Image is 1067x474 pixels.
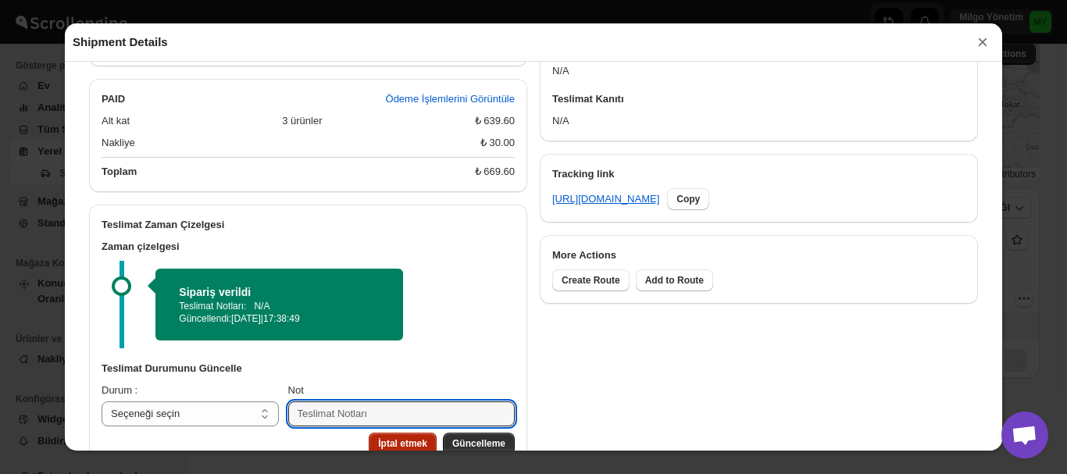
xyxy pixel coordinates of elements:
a: [URL][DOMAIN_NAME] [552,191,659,207]
span: Durum : [102,384,137,396]
h2: PAID [102,91,125,107]
div: N/A [540,85,978,141]
div: Alt kat [102,113,269,129]
div: ₺ 669.60 [475,164,515,180]
h3: Zaman çizelgesi [102,239,515,255]
p: Güncellendi: [179,312,380,325]
span: Güncelleme [452,437,505,450]
span: [DATE] | 17:38:49 [231,313,300,324]
h2: Teslimat Zaman Çizelgesi [102,217,515,233]
button: Create Route [552,269,630,291]
span: Copy [676,193,700,205]
b: Toplam [102,166,137,177]
button: × [971,31,994,53]
div: ₺ 30.00 [480,135,515,151]
h2: Sipariş verildi [179,284,380,300]
span: İptal etmek [378,437,427,450]
span: Create Route [562,274,620,287]
h2: Shipment Details [73,34,168,50]
button: Add to Route [636,269,713,291]
div: 3 ürünler [282,113,462,129]
h3: Teslimat Durumunu Güncelle [102,361,515,376]
button: Güncelleme [443,433,515,454]
button: İptal etmek [369,433,437,454]
div: ₺ 639.60 [475,113,515,129]
div: Nakliye [102,135,468,151]
div: Açık sohbet [1001,412,1048,458]
span: Not [288,384,304,396]
span: Add to Route [645,274,704,287]
button: Ödeme İşlemlerini Görüntüle [376,87,524,112]
h3: Tracking link [552,166,965,182]
h3: More Actions [552,248,965,263]
span: Ödeme İşlemlerini Görüntüle [386,91,515,107]
p: Teslimat Notları: [179,300,246,312]
h3: Teslimat Kanıtı [552,91,965,107]
input: Teslimat Notları [288,401,515,426]
button: Copy [667,188,709,210]
p: N/A [254,300,269,312]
